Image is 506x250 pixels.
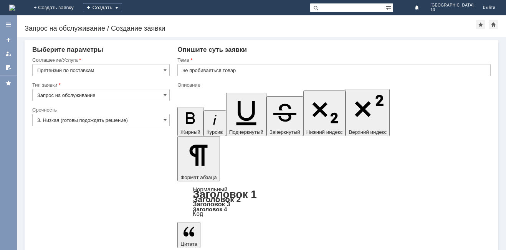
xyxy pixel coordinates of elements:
[177,46,247,53] span: Опишите суть заявки
[193,195,241,204] a: Заголовок 2
[32,82,168,87] div: Тип заявки
[177,136,220,181] button: Формат абзаца
[32,107,168,112] div: Срочность
[32,46,103,53] span: Выберите параметры
[266,96,303,136] button: Зачеркнутый
[430,8,474,12] span: 10
[177,58,489,62] div: Тема
[2,61,15,74] a: Мои согласования
[226,93,266,136] button: Подчеркнутый
[180,241,197,247] span: Цитата
[193,206,227,212] a: Заголовок 4
[306,129,343,135] span: Нижний индекс
[270,129,300,135] span: Зачеркнутый
[385,3,393,11] span: Расширенный поиск
[9,5,15,11] a: Перейти на домашнюю страницу
[193,201,230,207] a: Заголовок 3
[32,58,168,62] div: Соглашение/Услуга
[193,211,203,217] a: Код
[476,20,485,29] div: Добавить в избранное
[203,110,226,136] button: Курсив
[303,90,346,136] button: Нижний индекс
[177,107,203,136] button: Жирный
[2,34,15,46] a: Создать заявку
[180,174,217,180] span: Формат абзаца
[180,129,200,135] span: Жирный
[177,222,200,248] button: Цитата
[25,25,476,32] div: Запрос на обслуживание / Создание заявки
[193,188,257,200] a: Заголовок 1
[177,187,491,217] div: Формат абзаца
[207,129,223,135] span: Курсив
[349,129,387,135] span: Верхний индекс
[346,89,390,136] button: Верхний индекс
[193,186,227,192] a: Нормальный
[2,48,15,60] a: Мои заявки
[229,129,263,135] span: Подчеркнутый
[430,3,474,8] span: [GEOGRAPHIC_DATA]
[489,20,498,29] div: Сделать домашней страницей
[83,3,122,12] div: Создать
[9,5,15,11] img: logo
[177,82,489,87] div: Описание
